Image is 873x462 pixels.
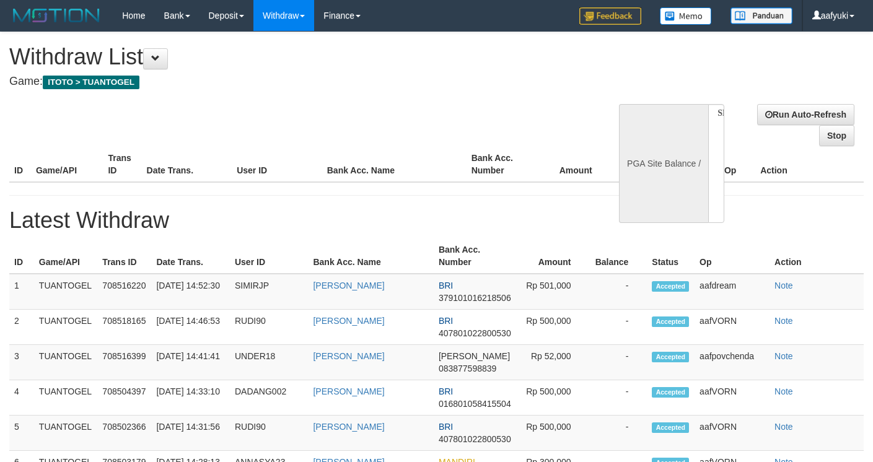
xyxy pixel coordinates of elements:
[439,434,511,444] span: 407801022800530
[647,238,695,274] th: Status
[590,274,647,310] td: -
[590,238,647,274] th: Balance
[9,76,569,88] h4: Game:
[34,274,98,310] td: TUANTOGEL
[590,380,647,416] td: -
[695,380,770,416] td: aafVORN
[719,147,755,182] th: Op
[230,416,309,451] td: RUDI90
[232,147,322,182] th: User ID
[439,328,511,338] span: 407801022800530
[517,380,589,416] td: Rp 500,000
[97,380,151,416] td: 708504397
[9,147,31,182] th: ID
[151,416,230,451] td: [DATE] 14:31:56
[230,274,309,310] td: SIMIRJP
[434,238,517,274] th: Bank Acc. Number
[652,422,689,433] span: Accepted
[151,238,230,274] th: Date Trans.
[774,422,793,432] a: Note
[538,147,610,182] th: Amount
[151,310,230,345] td: [DATE] 14:46:53
[819,125,854,146] a: Stop
[770,238,864,274] th: Action
[34,238,98,274] th: Game/API
[313,386,384,396] a: [PERSON_NAME]
[695,310,770,345] td: aafVORN
[467,147,538,182] th: Bank Acc. Number
[9,380,34,416] td: 4
[43,76,139,89] span: ITOTO > TUANTOGEL
[313,316,384,326] a: [PERSON_NAME]
[517,238,589,274] th: Amount
[97,345,151,380] td: 708516399
[9,208,864,233] h1: Latest Withdraw
[34,380,98,416] td: TUANTOGEL
[439,399,511,409] span: 016801058415504
[757,104,854,125] a: Run Auto-Refresh
[151,345,230,380] td: [DATE] 14:41:41
[97,238,151,274] th: Trans ID
[774,316,793,326] a: Note
[774,386,793,396] a: Note
[590,310,647,345] td: -
[230,238,309,274] th: User ID
[9,238,34,274] th: ID
[142,147,232,182] th: Date Trans.
[439,422,453,432] span: BRI
[652,387,689,398] span: Accepted
[230,310,309,345] td: RUDI90
[151,380,230,416] td: [DATE] 14:33:10
[695,238,770,274] th: Op
[652,316,689,327] span: Accepted
[517,416,589,451] td: Rp 500,000
[695,345,770,380] td: aafpovchenda
[97,274,151,310] td: 708516220
[31,147,103,182] th: Game/API
[619,104,708,223] div: PGA Site Balance /
[439,281,453,290] span: BRI
[9,345,34,380] td: 3
[652,281,689,292] span: Accepted
[774,281,793,290] a: Note
[97,310,151,345] td: 708518165
[308,238,433,274] th: Bank Acc. Name
[34,310,98,345] td: TUANTOGEL
[517,274,589,310] td: Rp 501,000
[230,345,309,380] td: UNDER18
[439,293,511,303] span: 379101016218506
[660,7,712,25] img: Button%20Memo.svg
[313,422,384,432] a: [PERSON_NAME]
[103,147,141,182] th: Trans ID
[97,416,151,451] td: 708502366
[322,147,467,182] th: Bank Acc. Name
[774,351,793,361] a: Note
[579,7,641,25] img: Feedback.jpg
[313,281,384,290] a: [PERSON_NAME]
[34,416,98,451] td: TUANTOGEL
[9,416,34,451] td: 5
[611,147,677,182] th: Balance
[590,416,647,451] td: -
[517,310,589,345] td: Rp 500,000
[439,364,496,373] span: 083877598839
[230,380,309,416] td: DADANG002
[439,316,453,326] span: BRI
[439,351,510,361] span: [PERSON_NAME]
[313,351,384,361] a: [PERSON_NAME]
[695,274,770,310] td: aafdream
[34,345,98,380] td: TUANTOGEL
[9,6,103,25] img: MOTION_logo.png
[517,345,589,380] td: Rp 52,000
[730,7,792,24] img: panduan.png
[9,310,34,345] td: 2
[652,352,689,362] span: Accepted
[9,45,569,69] h1: Withdraw List
[695,416,770,451] td: aafVORN
[755,147,864,182] th: Action
[590,345,647,380] td: -
[439,386,453,396] span: BRI
[9,274,34,310] td: 1
[151,274,230,310] td: [DATE] 14:52:30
